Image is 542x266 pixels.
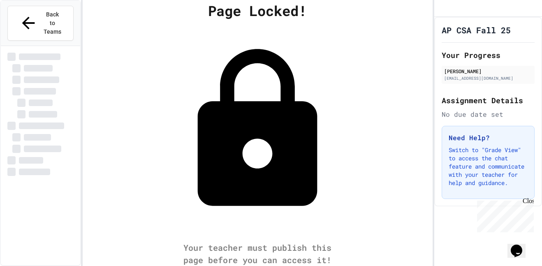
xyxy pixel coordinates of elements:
[175,241,340,266] div: Your teacher must publish this page before you can access it!
[43,10,62,36] span: Back to Teams
[444,67,532,75] div: [PERSON_NAME]
[444,75,532,81] div: [EMAIL_ADDRESS][DOMAIN_NAME]
[7,6,74,41] button: Back to Teams
[442,49,535,61] h2: Your Progress
[474,197,534,232] iframe: chat widget
[442,95,535,106] h2: Assignment Details
[442,24,511,36] h1: AP CSA Fall 25
[3,3,57,52] div: Chat with us now!Close
[442,109,535,119] div: No due date set
[449,146,528,187] p: Switch to "Grade View" to access the chat feature and communicate with your teacher for help and ...
[507,233,534,258] iframe: chat widget
[449,133,528,143] h3: Need Help?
